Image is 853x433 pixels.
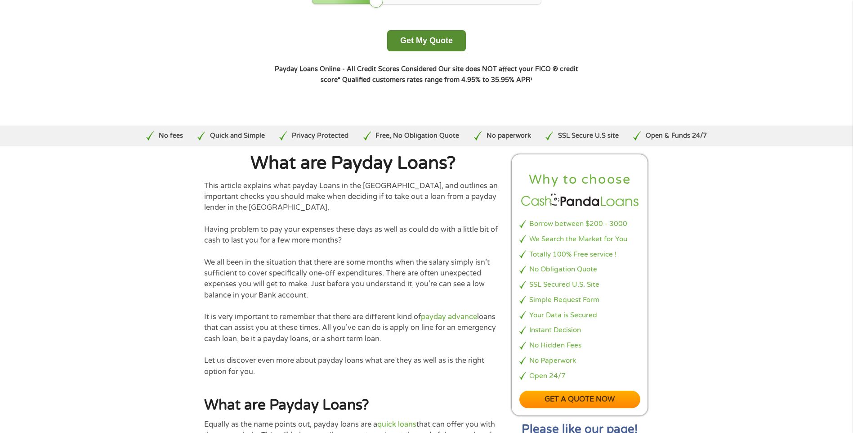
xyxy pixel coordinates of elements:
[204,311,503,344] p: It is very important to remember that there are different kind of loans that can assist you at th...
[519,234,641,244] li: We Search the Market for You
[519,356,641,366] li: No Paperwork
[519,325,641,335] li: Instant Decision
[519,371,641,381] li: Open 24/7
[204,355,503,377] p: Let us discover even more about payday loans what are they as well as is the right option for you.
[519,391,641,408] a: Get a quote now
[275,65,437,73] strong: Payday Loans Online - All Credit Scores Considered
[204,224,503,246] p: Having problem to pay your expenses these days as well as could do with a little bit of cash to l...
[421,312,477,321] a: payday advance
[519,310,641,320] li: Your Data is Secured
[558,131,619,141] p: SSL Secure U.S site
[519,340,641,351] li: No Hidden Fees
[342,76,532,84] strong: Qualified customers rates range from 4.95% to 35.95% APR¹
[519,249,641,260] li: Totally 100% Free service !
[377,420,416,429] a: quick loans
[375,131,459,141] p: Free, No Obligation Quote
[204,396,503,415] h2: What are Payday Loans?
[321,65,578,84] strong: Our site does NOT affect your FICO ® credit score*
[519,219,641,229] li: Borrow between $200 - 3000
[292,131,348,141] p: Privacy Protected
[204,180,503,213] p: This article explains what payday Loans in the [GEOGRAPHIC_DATA], and outlines an important check...
[204,154,503,172] h1: What are Payday Loans?
[204,257,503,301] p: We all been in the situation that there are some months when the salary simply isn’t sufficient t...
[519,295,641,305] li: Simple Request Form
[519,264,641,275] li: No Obligation Quote
[210,131,265,141] p: Quick and Simple
[159,131,183,141] p: No fees
[387,30,466,51] button: Get My Quote
[487,131,531,141] p: No paperwork
[519,280,641,290] li: SSL Secured U.S. Site
[519,171,641,188] h2: Why to choose
[646,131,707,141] p: Open & Funds 24/7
